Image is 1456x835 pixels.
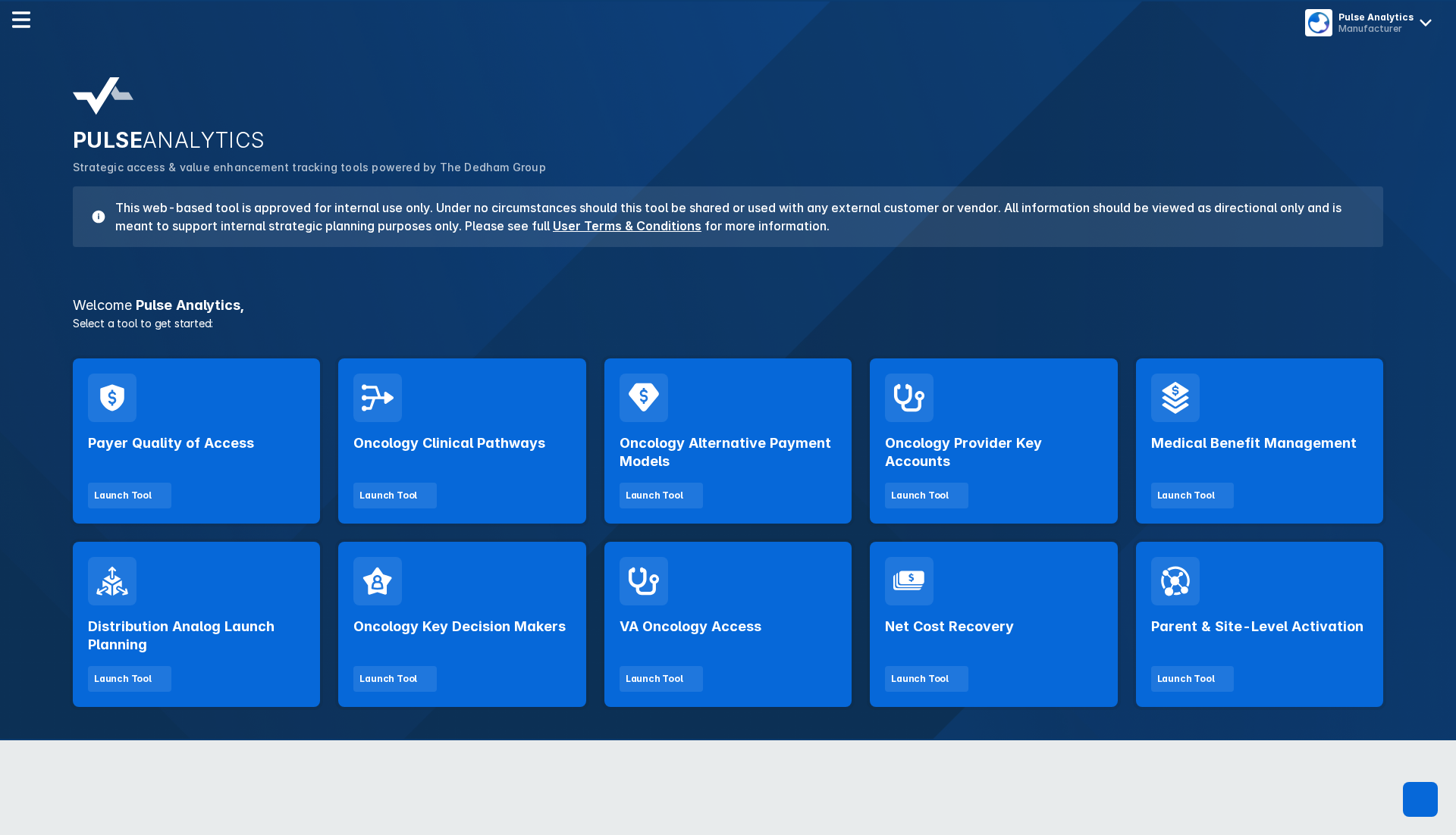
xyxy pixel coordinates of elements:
button: Launch Tool [885,666,968,692]
div: Launch Tool [626,489,683,502]
img: menu button [1308,12,1329,33]
h2: Medical Benefit Management [1151,434,1357,452]
button: Launch Tool [88,666,171,692]
a: Parent & Site-Level ActivationLaunch Tool [1136,542,1383,707]
button: Launch Tool [885,483,968,508]
a: Medical Benefit ManagementLaunch Tool [1136,358,1383,524]
a: User Terms & Conditions [553,218,701,233]
h2: Net Cost Recovery [885,618,1014,636]
div: Pulse Analytics [1338,11,1414,23]
div: Launch Tool [626,672,683,686]
p: Select a tool to get started: [64,315,1392,331]
button: Launch Tool [1151,666,1235,692]
div: Launch Tool [359,672,417,686]
button: Launch Tool [353,483,437,508]
button: Launch Tool [1151,483,1235,508]
div: Manufacturer [1338,23,1414,34]
img: menu--horizontal.svg [12,11,30,29]
a: Oncology Provider Key AccountsLaunch Tool [870,358,1117,524]
h2: Parent & Site-Level Activation [1151,618,1363,636]
a: Payer Quality of AccessLaunch Tool [73,358,320,524]
a: Oncology Key Decision MakersLaunch Tool [338,542,585,707]
div: Contact Support [1403,782,1438,817]
img: pulse-analytics-logo [73,77,133,115]
p: Strategic access & value enhancement tracking tools powered by The Dedham Group [73,159,1383,176]
h2: Oncology Alternative Payment Models [620,434,836,471]
button: Launch Tool [88,483,171,508]
div: Launch Tool [891,672,949,686]
h2: Oncology Clinical Pathways [353,434,545,452]
h3: Pulse Analytics , [64,299,1392,312]
h2: Payer Quality of Access [88,434,254,452]
a: Net Cost RecoveryLaunch Tool [870,542,1117,707]
h3: This web-based tool is approved for internal use only. Under no circumstances should this tool be... [106,199,1365,235]
a: Oncology Clinical PathwaysLaunch Tool [338,358,585,524]
div: Launch Tool [94,489,152,502]
a: VA Oncology AccessLaunch Tool [604,542,852,707]
div: Launch Tool [94,672,152,686]
h2: Oncology Key Decision Makers [353,618,566,636]
h2: Distribution Analog Launch Planning [88,618,305,654]
a: Oncology Alternative Payment ModelsLaunch Tool [604,358,852,524]
div: Launch Tool [359,489,417,502]
div: Launch Tool [1157,672,1215,686]
button: Launch Tool [620,483,703,508]
div: Launch Tool [891,489,949,502]
span: ANALYTICS [143,127,265,153]
a: Distribution Analog Launch PlanningLaunch Tool [73,542,320,707]
div: Launch Tool [1157,489,1215,502]
h2: PULSE [73,127,1383,153]
button: Launch Tool [353,666,437,692]
h2: VA Oncology Access [620,618,761,636]
button: Launch Tool [620,666,703,692]
span: Welcome [73,297,132,313]
h2: Oncology Provider Key Accounts [885,434,1102,471]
